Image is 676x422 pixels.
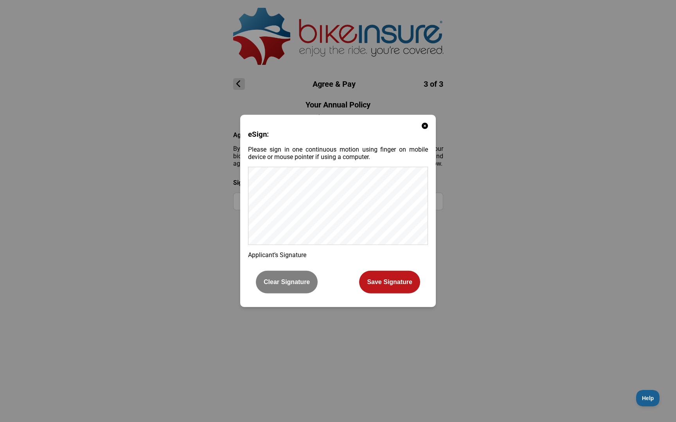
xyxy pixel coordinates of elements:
[359,271,420,293] button: Save Signature
[256,271,318,293] button: Clear Signature
[248,251,428,259] p: Applicant’s Signature
[248,146,428,161] p: Please sign in one continuous motion using finger on mobile device or mouse pointer if using a co...
[636,390,660,406] iframe: Toggle Customer Support
[248,130,428,139] h3: eSign:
